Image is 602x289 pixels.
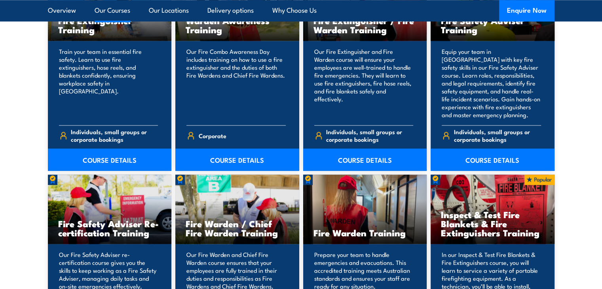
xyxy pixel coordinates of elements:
a: COURSE DETAILS [48,148,172,171]
h3: Fire Warden Training [313,228,417,237]
h3: Fire Extinguisher Training [58,16,161,34]
h3: Fire Safety Adviser Re-certification Training [58,219,161,237]
span: Individuals, small groups or corporate bookings [71,128,158,143]
h3: Fire Safety Adviser Training [441,16,544,34]
a: COURSE DETAILS [175,148,299,171]
a: COURSE DETAILS [303,148,427,171]
h3: Inspect & Test Fire Blankets & Fire Extinguishers Training [441,210,544,237]
span: Individuals, small groups or corporate bookings [326,128,413,143]
span: Corporate [199,129,226,142]
a: COURSE DETAILS [431,148,555,171]
p: Train your team in essential fire safety. Learn to use fire extinguishers, hose reels, and blanke... [59,48,158,119]
h3: Fire Extinguisher / Fire Warden Training [313,16,417,34]
p: Our Fire Combo Awareness Day includes training on how to use a fire extinguisher and the duties o... [186,48,286,119]
p: Equip your team in [GEOGRAPHIC_DATA] with key fire safety skills in our Fire Safety Adviser cours... [442,48,541,119]
h3: Fire Warden / Chief Fire Warden Training [186,219,289,237]
p: Our Fire Extinguisher and Fire Warden course will ensure your employees are well-trained to handl... [314,48,414,119]
span: Individuals, small groups or corporate bookings [454,128,541,143]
